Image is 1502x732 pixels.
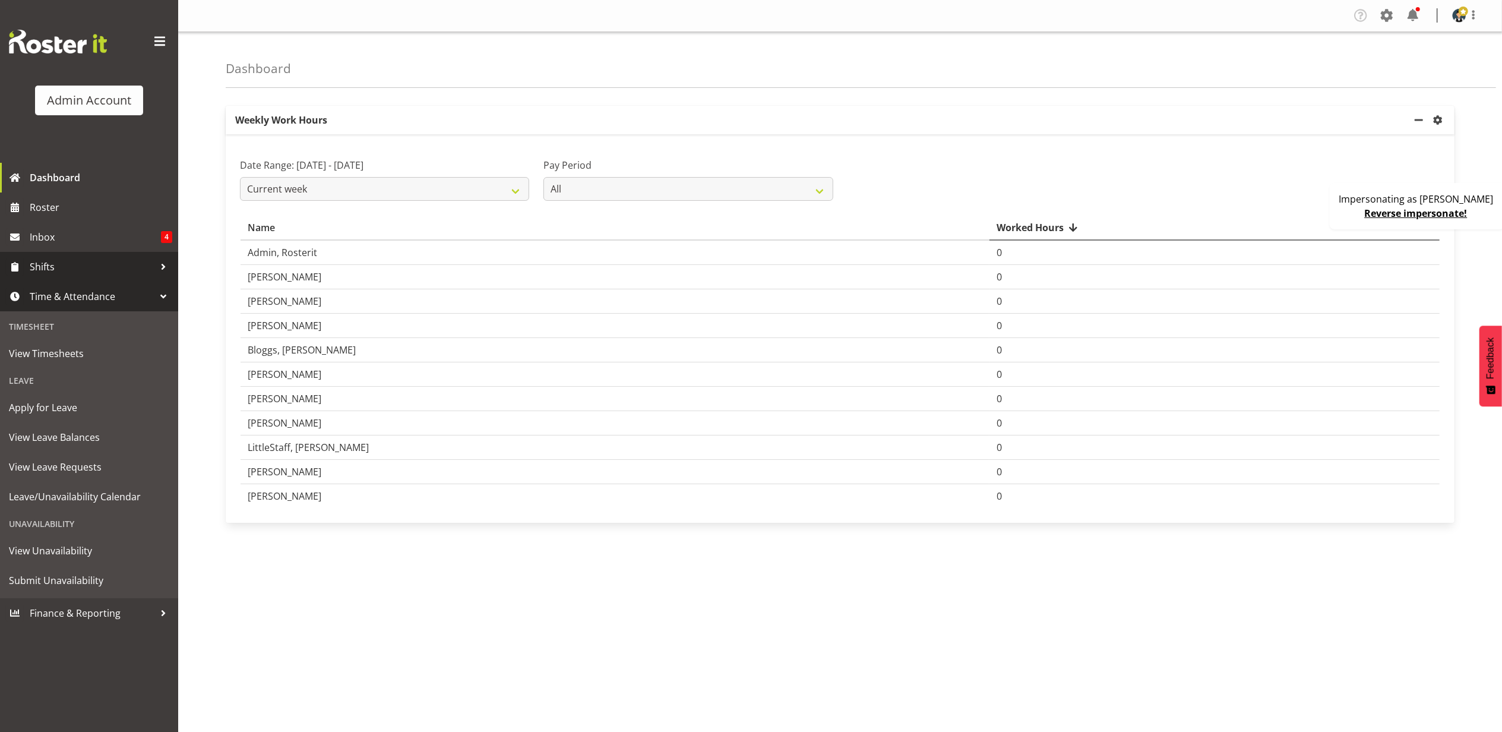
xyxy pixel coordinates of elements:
[9,488,169,506] span: Leave/Unavailability Calendar
[3,512,175,536] div: Unavailability
[997,441,1002,454] span: 0
[241,338,989,362] td: Bloggs, [PERSON_NAME]
[997,295,1002,308] span: 0
[997,270,1002,283] span: 0
[30,258,154,276] span: Shifts
[9,399,169,417] span: Apply for Leave
[241,362,989,387] td: [PERSON_NAME]
[161,231,172,243] span: 4
[248,220,275,235] span: Name
[997,220,1064,235] span: Worked Hours
[997,246,1002,259] span: 0
[1365,207,1468,220] a: Reverse impersonate!
[543,158,833,172] label: Pay Period
[9,428,169,446] span: View Leave Balances
[9,30,107,53] img: Rosterit website logo
[241,436,989,460] td: LittleStaff, [PERSON_NAME]
[240,158,529,172] label: Date Range: [DATE] - [DATE]
[241,314,989,338] td: [PERSON_NAME]
[241,265,989,289] td: [PERSON_NAME]
[3,536,175,566] a: View Unavailability
[226,106,1412,134] p: Weekly Work Hours
[30,604,154,622] span: Finance & Reporting
[47,91,131,109] div: Admin Account
[997,368,1002,381] span: 0
[997,417,1002,430] span: 0
[1479,326,1502,406] button: Feedback - Show survey
[30,198,172,216] span: Roster
[1412,106,1431,134] a: minimize
[241,484,989,508] td: [PERSON_NAME]
[241,460,989,484] td: [PERSON_NAME]
[30,288,154,305] span: Time & Attendance
[241,387,989,411] td: [PERSON_NAME]
[997,490,1002,503] span: 0
[3,339,175,368] a: View Timesheets
[997,392,1002,405] span: 0
[3,422,175,452] a: View Leave Balances
[241,241,989,265] td: Admin, Rosterit
[3,393,175,422] a: Apply for Leave
[997,465,1002,478] span: 0
[241,411,989,436] td: [PERSON_NAME]
[1452,8,1466,23] img: wu-kevin5aaed71ed01d5805973613cd15694a89.png
[9,542,169,560] span: View Unavailability
[30,228,161,246] span: Inbox
[3,452,175,482] a: View Leave Requests
[3,368,175,393] div: Leave
[30,169,172,187] span: Dashboard
[1339,192,1493,206] p: Impersonating as [PERSON_NAME]
[241,289,989,314] td: [PERSON_NAME]
[226,62,291,75] h4: Dashboard
[9,572,169,589] span: Submit Unavailability
[9,345,169,362] span: View Timesheets
[3,314,175,339] div: Timesheet
[1431,113,1450,127] a: settings
[997,343,1002,356] span: 0
[3,482,175,512] a: Leave/Unavailability Calendar
[3,566,175,595] a: Submit Unavailability
[9,458,169,476] span: View Leave Requests
[997,319,1002,332] span: 0
[1485,337,1496,379] span: Feedback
